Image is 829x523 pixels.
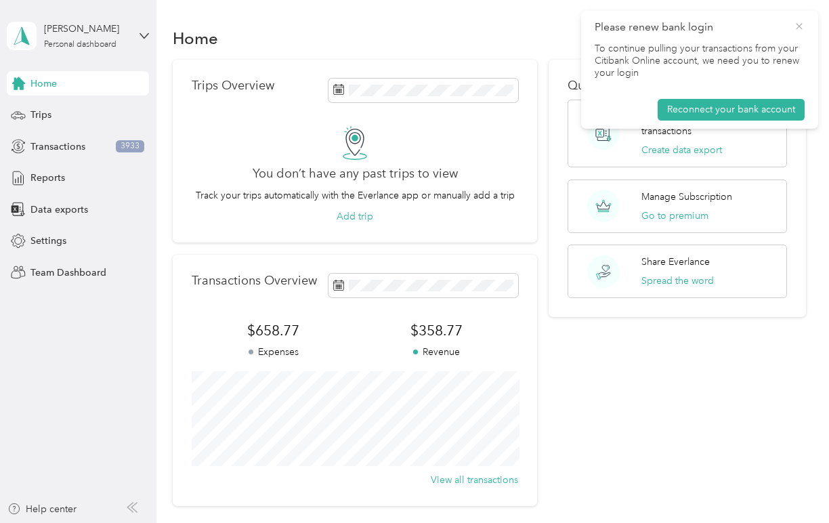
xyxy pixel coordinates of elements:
button: Create data export [641,143,722,157]
button: Spread the word [641,274,714,288]
p: Share Everlance [641,255,710,269]
span: Reports [30,171,65,185]
p: Trips Overview [192,79,274,93]
span: Trips [30,108,51,122]
p: Manage Subscription [641,190,732,204]
h2: You don’t have any past trips to view [253,167,458,181]
iframe: Everlance-gr Chat Button Frame [753,447,829,523]
span: Data exports [30,203,88,217]
h1: Home [173,31,218,45]
div: [PERSON_NAME] [44,22,129,36]
button: Add trip [337,209,373,224]
span: $658.77 [192,321,355,340]
span: Settings [30,234,66,248]
p: Quick actions [568,79,786,93]
p: Track your trips automatically with the Everlance app or manually add a trip [196,188,515,203]
p: Transactions Overview [192,274,317,288]
p: To continue pulling your transactions from your Citibank Online account, we need you to renew you... [595,43,805,80]
button: Reconnect your bank account [658,99,805,121]
span: Team Dashboard [30,266,106,280]
span: $358.77 [355,321,518,340]
button: Go to premium [641,209,708,223]
span: 3933 [116,140,144,152]
p: Revenue [355,345,518,359]
p: Expenses [192,345,355,359]
button: Help center [7,502,77,516]
span: Home [30,77,57,91]
span: Transactions [30,140,85,154]
p: Please renew bank login [595,19,784,36]
button: View all transactions [431,473,518,487]
div: Personal dashboard [44,41,116,49]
